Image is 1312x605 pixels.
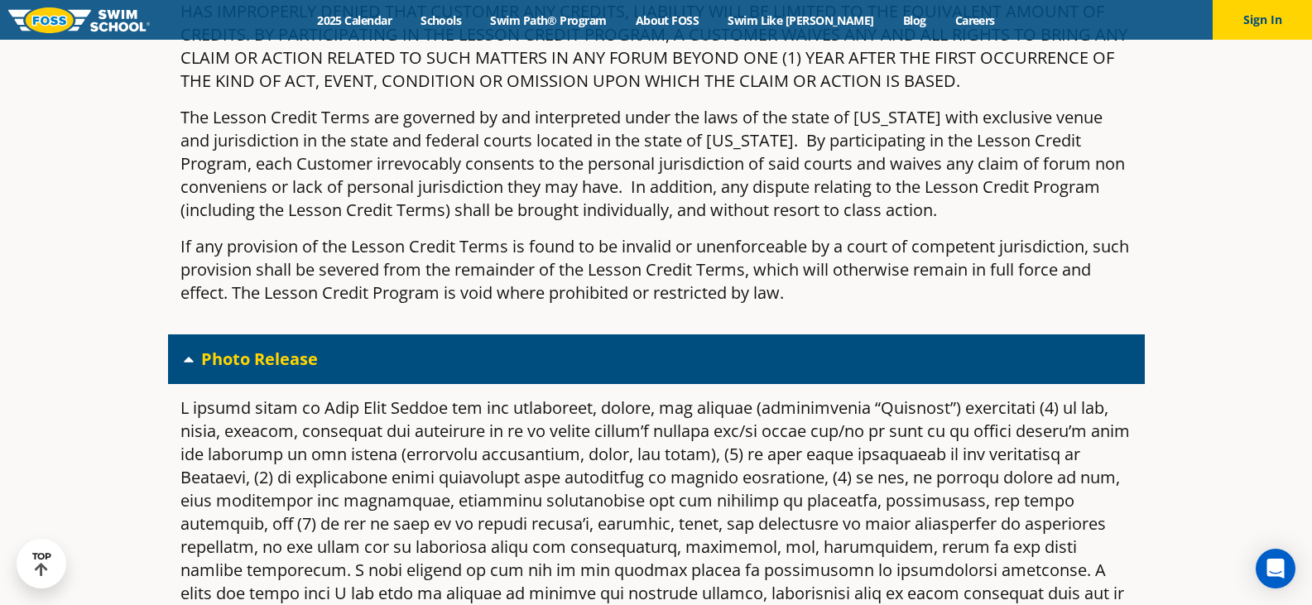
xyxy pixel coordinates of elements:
p: If any provision of the Lesson Credit Terms is found to be invalid or unenforceable by a court of... [180,235,1132,305]
p: The Lesson Credit Terms are governed by and interpreted under the laws of the state of [US_STATE]... [180,106,1132,222]
img: FOSS Swim School Logo [8,7,150,33]
a: Swim Like [PERSON_NAME] [714,12,889,28]
a: About FOSS [621,12,714,28]
a: Swim Path® Program [476,12,621,28]
a: Schools [406,12,476,28]
a: Blog [888,12,940,28]
div: Photo Release [168,334,1145,384]
div: Open Intercom Messenger [1256,549,1295,588]
a: Photo Release [201,348,318,370]
a: 2025 Calendar [303,12,406,28]
div: TOP [32,551,51,577]
a: Careers [940,12,1009,28]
